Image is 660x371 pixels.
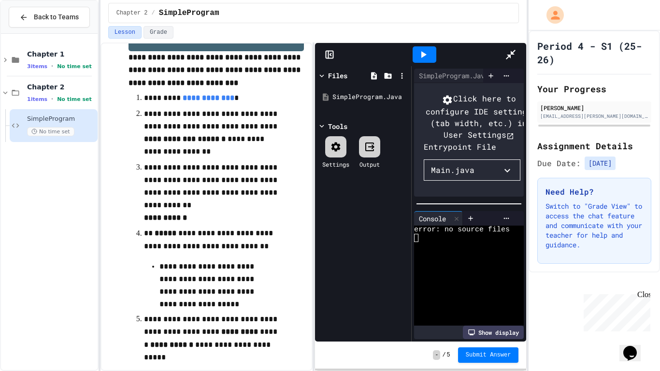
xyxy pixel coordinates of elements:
span: Back to Teams [34,12,79,22]
span: Submit Answer [466,351,511,359]
div: Settings [322,160,349,169]
span: SimpleProgram [159,7,219,19]
span: - [433,350,440,360]
h1: Period 4 - S1 (25-26) [537,39,651,66]
div: Tools [328,121,347,131]
span: SimpleProgram [27,115,96,123]
iframe: chat widget [619,332,650,361]
span: No time set [57,96,92,102]
h3: Need Help? [545,186,643,198]
iframe: chat widget [580,290,650,331]
span: • [51,62,53,70]
button: Click here to configure IDE settings (tab width, etc.) in User Settings [424,93,533,141]
div: JuiceMind Language [424,195,511,207]
div: My Account [536,4,566,26]
div: Console [414,214,451,224]
div: Files [328,71,347,81]
span: Chapter 2 [116,9,148,17]
span: 3 items [27,63,47,70]
button: Back to Teams [9,7,90,28]
div: Main.java [431,164,474,176]
button: Submit Answer [458,347,519,363]
span: / [152,9,155,17]
div: [PERSON_NAME] [540,103,648,112]
div: [EMAIL_ADDRESS][PERSON_NAME][DOMAIN_NAME] [540,113,648,120]
span: No time set [27,127,74,136]
span: 1 items [27,96,47,102]
div: Output [359,160,380,169]
h2: Your Progress [537,82,651,96]
span: No time set [57,63,92,70]
button: Main.java [424,159,520,181]
div: Entrypoint File [424,141,496,153]
button: Lesson [108,26,142,39]
div: SimpleProgram.Java [414,71,493,81]
h2: Assignment Details [537,139,651,153]
div: Chat with us now!Close [4,4,67,61]
span: 5 [447,351,450,359]
p: Switch to "Grade View" to access the chat feature and communicate with your teacher for help and ... [545,201,643,250]
span: / [442,351,445,359]
div: Console [414,211,463,226]
span: Chapter 2 [27,83,96,91]
span: • [51,95,53,103]
span: [DATE] [585,157,616,170]
span: error: no source files [414,226,510,234]
div: SimpleProgram.Java [414,69,505,83]
div: Show display [463,326,524,339]
span: Chapter 1 [27,50,96,58]
button: Grade [143,26,173,39]
div: SimpleProgram.Java [332,92,408,102]
span: Due Date: [537,157,581,169]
